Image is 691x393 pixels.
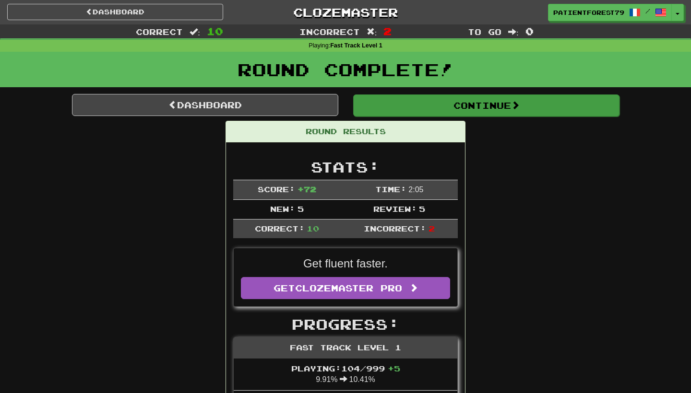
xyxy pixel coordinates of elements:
[508,28,519,36] span: :
[258,185,295,194] span: Score:
[7,4,223,20] a: Dashboard
[234,337,457,358] div: Fast Track Level 1
[295,283,402,293] span: Clozemaster Pro
[255,224,305,233] span: Correct:
[364,224,426,233] span: Incorrect:
[190,28,200,36] span: :
[72,94,338,116] a: Dashboard
[353,94,620,116] button: Continue
[367,28,377,36] span: :
[298,204,304,213] span: 5
[233,316,458,332] h2: Progress:
[238,4,453,21] a: Clozemaster
[388,364,400,373] span: + 5
[548,4,672,21] a: PatientForest7911 /
[429,224,435,233] span: 2
[383,25,392,37] span: 2
[234,358,457,391] li: 9.91% 10.41%
[207,25,223,37] span: 10
[226,121,465,142] div: Round Results
[298,185,316,194] span: + 72
[307,224,319,233] span: 10
[645,8,650,14] span: /
[3,60,688,79] h1: Round Complete!
[330,42,382,49] strong: Fast Track Level 1
[408,185,423,194] span: 2 : 0 5
[373,204,417,213] span: Review:
[525,25,534,37] span: 0
[375,185,406,194] span: Time:
[233,159,458,175] h2: Stats:
[270,204,295,213] span: New:
[553,8,624,17] span: PatientForest7911
[241,255,450,272] p: Get fluent faster.
[136,27,183,36] span: Correct
[299,27,360,36] span: Incorrect
[468,27,501,36] span: To go
[419,204,425,213] span: 5
[241,277,450,299] a: GetClozemaster Pro
[291,364,400,373] span: Playing: 104 / 999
